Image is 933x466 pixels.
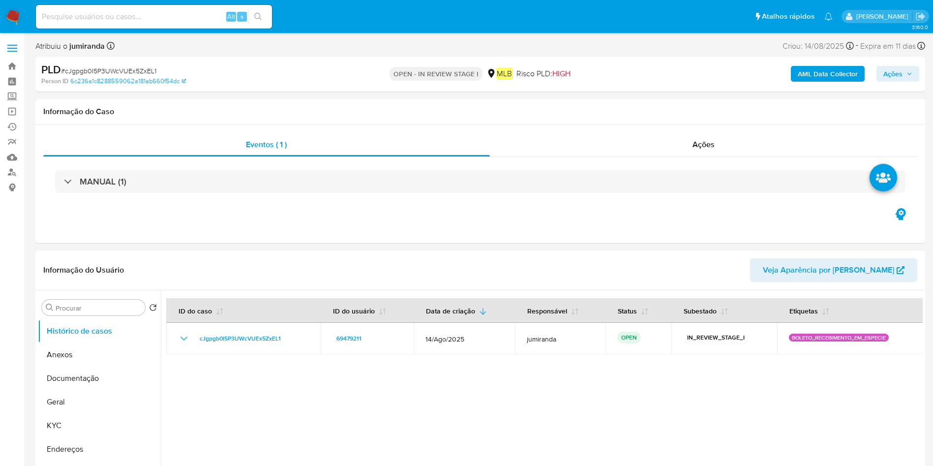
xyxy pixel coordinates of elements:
span: Atalhos rápidos [762,11,814,22]
button: Geral [38,390,161,414]
b: Person ID [41,77,68,86]
a: 6c236a1c8288559062a181ab660f54dc [70,77,186,86]
b: jumiranda [67,40,105,52]
h1: Informação do Caso [43,107,917,117]
span: Ações [883,66,903,82]
span: Alt [227,12,235,21]
span: Veja Aparência por [PERSON_NAME] [763,258,894,282]
button: Veja Aparência por [PERSON_NAME] [750,258,917,282]
b: PLD [41,62,61,77]
a: Sair [915,11,926,22]
button: Documentação [38,367,161,390]
a: Notificações [824,12,833,21]
h3: MANUAL (1) [80,176,126,187]
div: MANUAL (1) [55,170,905,193]
span: HIGH [552,68,571,79]
em: MLB [496,67,512,79]
button: KYC [38,414,161,437]
input: Procurar [56,304,141,312]
span: # cJgpgb0I5P3UWcVUEx5ZxEL1 [61,66,156,76]
span: s [241,12,243,21]
button: Retornar ao pedido padrão [149,304,157,314]
span: Expira em 11 dias [860,41,916,52]
button: search-icon [248,10,268,24]
button: Endereços [38,437,161,461]
button: Histórico de casos [38,319,161,343]
span: Ações [692,139,715,150]
button: Anexos [38,343,161,367]
h1: Informação do Usuário [43,265,124,275]
p: juliane.miranda@mercadolivre.com [856,12,912,21]
button: AML Data Collector [791,66,865,82]
b: AML Data Collector [798,66,858,82]
button: Procurar [46,304,54,311]
div: Criou: 14/08/2025 [783,39,854,53]
p: OPEN - IN REVIEW STAGE I [390,67,482,81]
span: Atribuiu o [35,41,105,52]
span: - [856,39,858,53]
input: Pesquise usuários ou casos... [36,10,272,23]
span: Risco PLD: [516,68,571,79]
span: Eventos ( 1 ) [246,139,287,150]
button: Ações [876,66,919,82]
